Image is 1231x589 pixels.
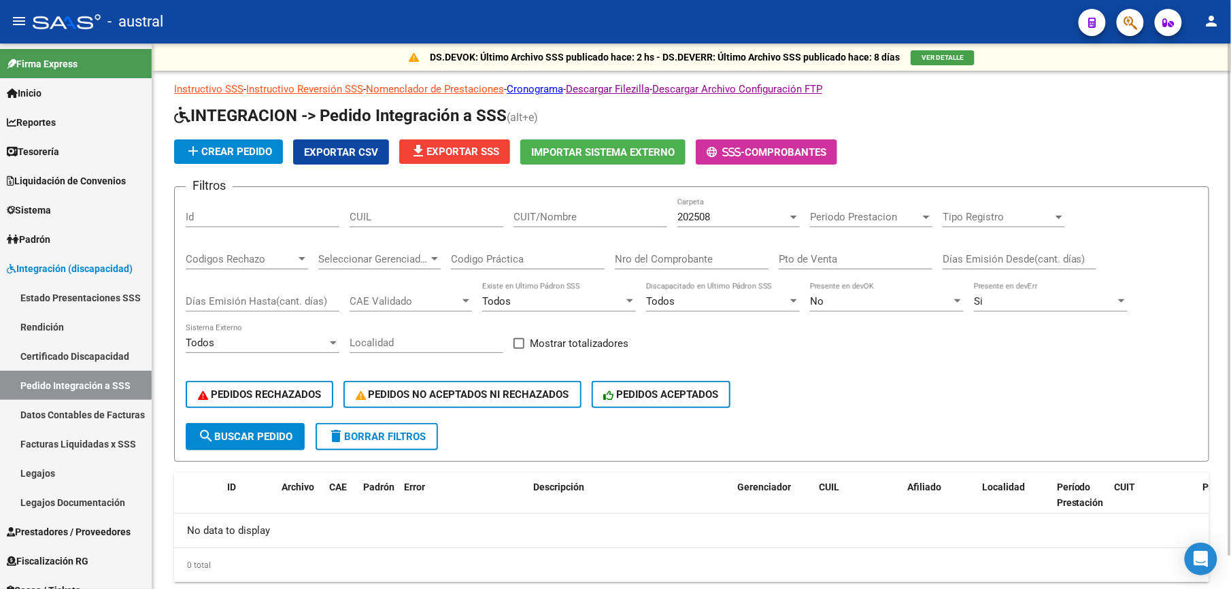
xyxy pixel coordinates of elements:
span: ID [227,482,236,492]
span: Si [974,295,983,307]
span: PEDIDOS RECHAZADOS [198,388,321,401]
span: CAE [329,482,347,492]
span: - austral [107,7,163,37]
h3: Filtros [186,176,233,195]
span: PEDIDOS NO ACEPTADOS NI RECHAZADOS [356,388,569,401]
button: PEDIDOS ACEPTADOS [592,381,731,408]
span: Todos [186,337,214,349]
span: Reportes [7,115,56,130]
a: Nomenclador de Prestaciones [366,83,504,95]
datatable-header-cell: Descripción [528,473,732,533]
span: Prestadores / Proveedores [7,524,131,539]
span: Tesorería [7,144,59,159]
span: Todos [646,295,675,307]
mat-icon: file_download [410,143,426,159]
button: Exportar CSV [293,139,389,165]
span: Afiliado [907,482,941,492]
mat-icon: delete [328,428,344,444]
p: DS.DEVOK: Último Archivo SSS publicado hace: 2 hs - DS.DEVERR: Último Archivo SSS publicado hace:... [430,50,900,65]
button: VER DETALLE [911,50,975,65]
datatable-header-cell: ID [222,473,276,533]
span: Período Prestación [1057,482,1104,508]
a: Instructivo Reversión SSS [246,83,363,95]
div: No data to display [174,514,1209,548]
span: Localidad [982,482,1025,492]
a: Descargar Filezilla [566,83,650,95]
datatable-header-cell: Padrón [358,473,399,533]
span: Archivo [282,482,314,492]
span: Firma Express [7,56,78,71]
a: Descargar Archivo Configuración FTP [652,83,822,95]
div: 0 total [174,548,1209,582]
span: Exportar SSS [410,146,499,158]
datatable-header-cell: Archivo [276,473,324,533]
button: -Comprobantes [696,139,837,165]
span: INTEGRACION -> Pedido Integración a SSS [174,106,507,125]
datatable-header-cell: Gerenciador [732,473,813,533]
span: Error [404,482,425,492]
span: CUIL [819,482,839,492]
span: Crear Pedido [185,146,272,158]
span: Integración (discapacidad) [7,261,133,276]
span: Importar Sistema Externo [531,146,675,158]
span: Periodo Prestacion [810,211,920,223]
mat-icon: menu [11,13,27,29]
span: VER DETALLE [922,54,964,61]
a: Instructivo SSS [174,83,243,95]
span: Buscar Pedido [198,431,292,443]
button: PEDIDOS RECHAZADOS [186,381,333,408]
mat-icon: add [185,143,201,159]
button: Crear Pedido [174,139,283,164]
button: Exportar SSS [399,139,510,164]
p: - - - - - [174,82,1209,97]
span: Inicio [7,86,41,101]
span: Tipo Registro [943,211,1053,223]
datatable-header-cell: Afiliado [902,473,977,533]
span: - [707,146,745,158]
span: Codigos Rechazo [186,253,296,265]
span: Descripción [533,482,584,492]
button: Importar Sistema Externo [520,139,686,165]
mat-icon: search [198,428,214,444]
span: Gerenciador [737,482,791,492]
datatable-header-cell: Error [399,473,528,533]
span: Mostrar totalizadores [530,335,628,352]
span: Fiscalización RG [7,554,88,569]
span: Comprobantes [745,146,826,158]
button: Buscar Pedido [186,423,305,450]
span: Seleccionar Gerenciador [318,253,428,265]
div: Open Intercom Messenger [1185,543,1217,575]
span: Liquidación de Convenios [7,173,126,188]
a: Cronograma [507,83,563,95]
datatable-header-cell: CUIT [1109,473,1198,533]
span: 202508 [677,211,710,223]
span: PEDIDOS ACEPTADOS [604,388,719,401]
span: Padrón [7,232,50,247]
button: PEDIDOS NO ACEPTADOS NI RECHAZADOS [343,381,581,408]
button: Borrar Filtros [316,423,438,450]
datatable-header-cell: CAE [324,473,358,533]
datatable-header-cell: Período Prestación [1051,473,1109,533]
span: Exportar CSV [304,146,378,158]
span: Sistema [7,203,51,218]
datatable-header-cell: CUIL [813,473,902,533]
span: No [810,295,824,307]
span: Padrón [363,482,394,492]
span: (alt+e) [507,111,538,124]
span: CAE Validado [350,295,460,307]
span: CUIT [1115,482,1136,492]
datatable-header-cell: Localidad [977,473,1051,533]
span: Borrar Filtros [328,431,426,443]
span: Todos [482,295,511,307]
mat-icon: person [1204,13,1220,29]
